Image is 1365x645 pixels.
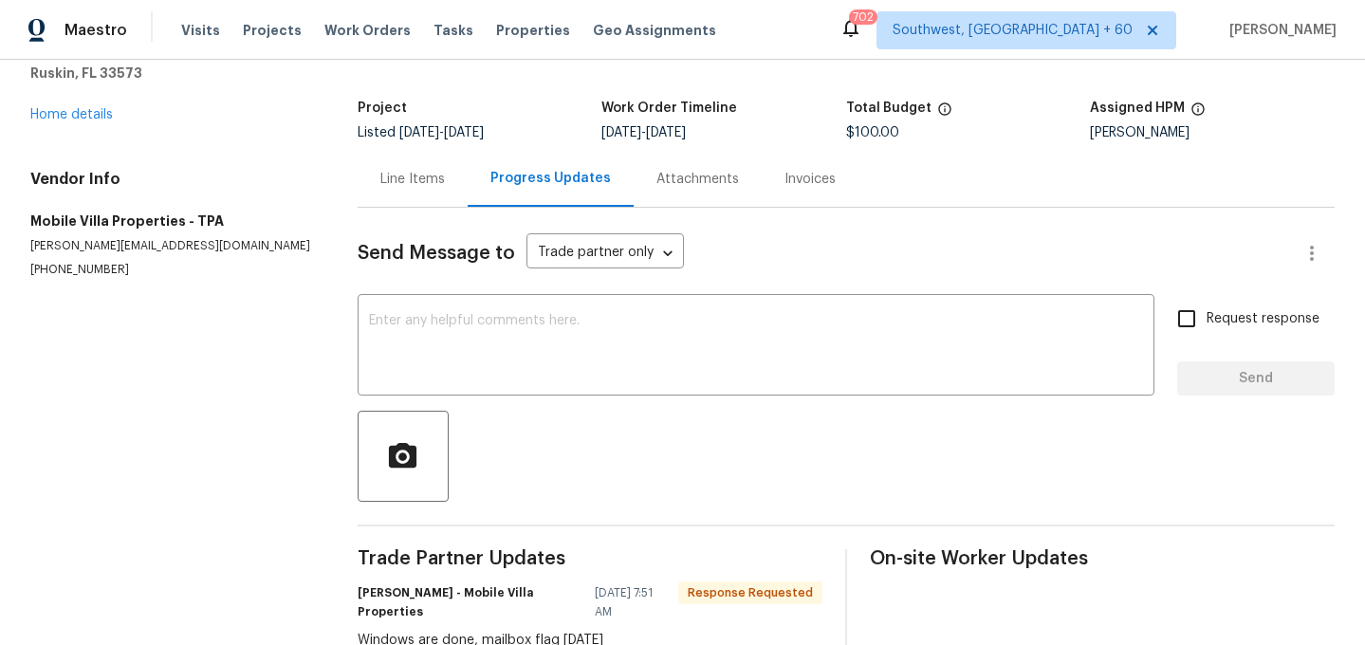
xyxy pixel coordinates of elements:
[937,101,952,126] span: The total cost of line items that have been proposed by Opendoor. This sum includes line items th...
[358,583,583,621] h6: [PERSON_NAME] - Mobile Villa Properties
[1207,309,1319,329] span: Request response
[30,238,312,254] p: [PERSON_NAME][EMAIL_ADDRESS][DOMAIN_NAME]
[656,170,739,189] div: Attachments
[30,212,312,230] h5: Mobile Villa Properties - TPA
[601,101,737,115] h5: Work Order Timeline
[595,583,667,621] span: [DATE] 7:51 AM
[853,8,874,27] div: 702
[358,126,484,139] span: Listed
[30,108,113,121] a: Home details
[846,101,932,115] h5: Total Budget
[380,170,445,189] div: Line Items
[846,126,899,139] span: $100.00
[646,126,686,139] span: [DATE]
[30,170,312,189] h4: Vendor Info
[601,126,686,139] span: -
[893,21,1133,40] span: Southwest, [GEOGRAPHIC_DATA] + 60
[784,170,836,189] div: Invoices
[181,21,220,40] span: Visits
[496,21,570,40] span: Properties
[358,244,515,263] span: Send Message to
[30,64,312,83] h5: Ruskin, FL 33573
[1190,101,1206,126] span: The hpm assigned to this work order.
[358,549,822,568] span: Trade Partner Updates
[1090,126,1335,139] div: [PERSON_NAME]
[65,21,127,40] span: Maestro
[243,21,302,40] span: Projects
[1222,21,1337,40] span: [PERSON_NAME]
[444,126,484,139] span: [DATE]
[870,549,1335,568] span: On-site Worker Updates
[601,126,641,139] span: [DATE]
[324,21,411,40] span: Work Orders
[680,583,821,602] span: Response Requested
[399,126,484,139] span: -
[526,238,684,269] div: Trade partner only
[593,21,716,40] span: Geo Assignments
[399,126,439,139] span: [DATE]
[490,169,611,188] div: Progress Updates
[358,101,407,115] h5: Project
[433,24,473,37] span: Tasks
[30,262,312,278] p: [PHONE_NUMBER]
[1090,101,1185,115] h5: Assigned HPM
